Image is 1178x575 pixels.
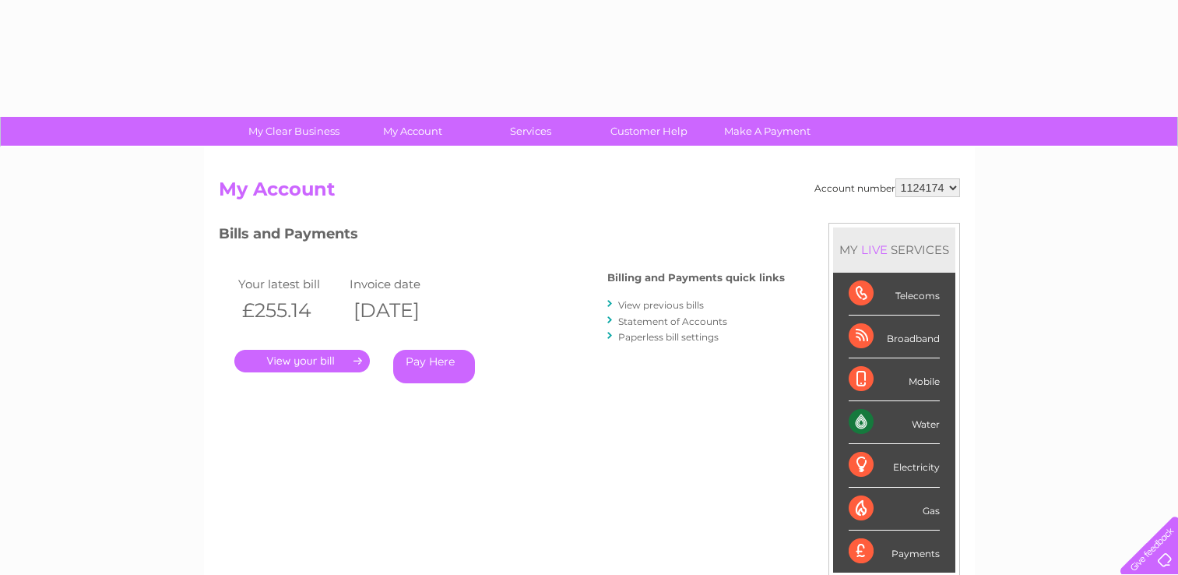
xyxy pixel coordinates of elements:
[346,295,458,326] th: [DATE]
[234,273,346,295] td: Your latest bill
[234,350,370,372] a: .
[219,178,960,208] h2: My Account
[618,331,719,343] a: Paperless bill settings
[833,228,955,272] div: MY SERVICES
[814,178,960,197] div: Account number
[858,242,891,257] div: LIVE
[849,401,940,444] div: Water
[849,358,940,401] div: Mobile
[230,117,358,146] a: My Clear Business
[849,531,940,573] div: Payments
[234,295,346,326] th: £255.14
[348,117,476,146] a: My Account
[618,299,704,311] a: View previous bills
[466,117,595,146] a: Services
[849,444,940,487] div: Electricity
[849,273,940,316] div: Telecoms
[393,350,475,383] a: Pay Here
[849,488,940,531] div: Gas
[618,316,727,327] a: Statement of Accounts
[585,117,713,146] a: Customer Help
[607,272,785,284] h4: Billing and Payments quick links
[219,223,785,250] h3: Bills and Payments
[703,117,832,146] a: Make A Payment
[849,316,940,358] div: Broadband
[346,273,458,295] td: Invoice date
